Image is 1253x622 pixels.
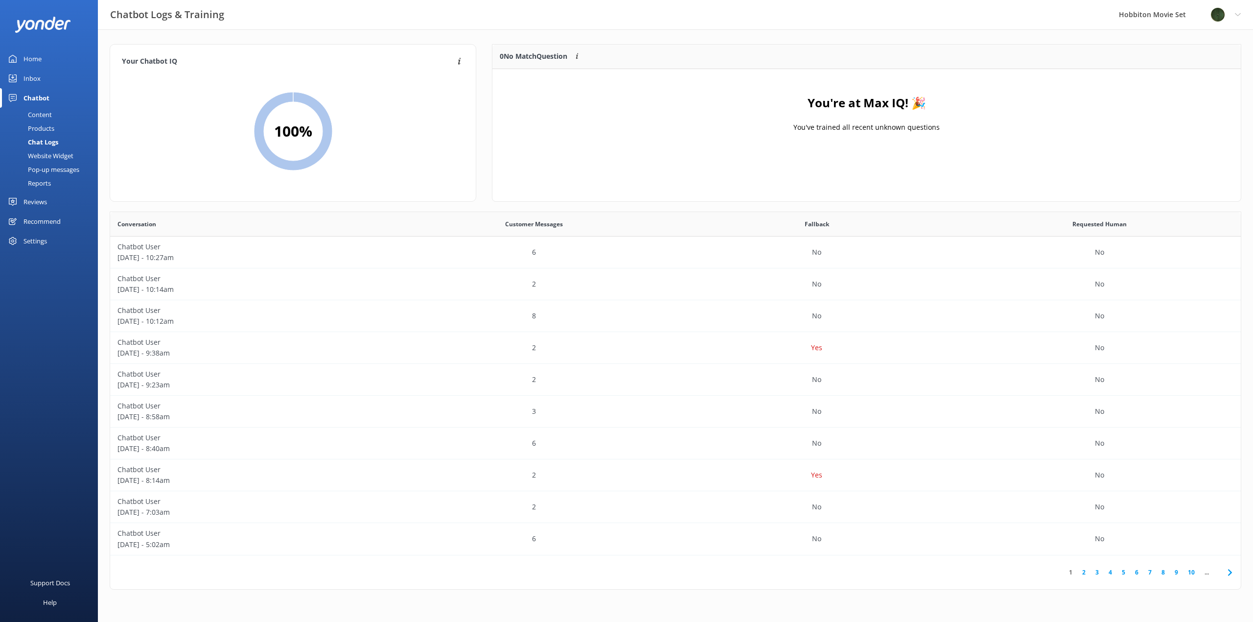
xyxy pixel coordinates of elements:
[117,475,386,486] p: [DATE] - 8:14am
[117,432,386,443] p: Chatbot User
[117,273,386,284] p: Chatbot User
[1095,406,1104,417] p: No
[110,332,1241,364] div: row
[1183,568,1200,577] a: 10
[1091,568,1104,577] a: 3
[110,237,1241,555] div: grid
[110,364,1241,396] div: row
[274,120,312,143] h2: 100 %
[1064,568,1077,577] a: 1
[23,49,42,69] div: Home
[117,401,386,411] p: Chatbot User
[30,573,70,593] div: Support Docs
[6,135,58,149] div: Chat Logs
[811,470,822,480] p: Yes
[811,342,822,353] p: Yes
[812,533,821,544] p: No
[532,342,536,353] p: 2
[808,94,926,112] h4: You're at Max IQ! 🎉
[812,438,821,449] p: No
[1143,568,1157,577] a: 7
[15,17,71,33] img: yonder-white-logo.png
[117,464,386,475] p: Chatbot User
[532,438,536,449] p: 6
[110,237,1241,268] div: row
[117,380,386,390] p: [DATE] - 9:23am
[1095,438,1104,449] p: No
[43,593,57,612] div: Help
[812,247,821,258] p: No
[532,470,536,480] p: 2
[532,279,536,289] p: 2
[1104,568,1117,577] a: 4
[117,241,386,252] p: Chatbot User
[117,411,386,422] p: [DATE] - 8:58am
[6,121,98,135] a: Products
[1095,533,1104,544] p: No
[117,528,386,539] p: Chatbot User
[532,311,536,321] p: 8
[532,247,536,258] p: 6
[110,459,1241,491] div: row
[117,496,386,507] p: Chatbot User
[6,176,51,190] div: Reports
[6,163,79,176] div: Pop-up messages
[110,428,1241,459] div: row
[1095,247,1104,258] p: No
[23,192,47,212] div: Reviews
[1130,568,1143,577] a: 6
[23,88,49,108] div: Chatbot
[6,108,98,121] a: Content
[6,121,54,135] div: Products
[812,502,821,512] p: No
[117,348,386,359] p: [DATE] - 9:38am
[805,219,829,229] span: Fallback
[117,443,386,454] p: [DATE] - 8:40am
[117,316,386,327] p: [DATE] - 10:12am
[23,212,61,231] div: Recommend
[110,7,224,23] h3: Chatbot Logs & Training
[6,108,52,121] div: Content
[117,539,386,550] p: [DATE] - 5:02am
[23,231,47,251] div: Settings
[500,51,567,62] p: 0 No Match Question
[1077,568,1091,577] a: 2
[532,406,536,417] p: 3
[110,300,1241,332] div: row
[1095,470,1104,480] p: No
[110,268,1241,300] div: row
[117,305,386,316] p: Chatbot User
[1095,342,1104,353] p: No
[505,219,563,229] span: Customer Messages
[23,69,41,88] div: Inbox
[1095,279,1104,289] p: No
[1095,311,1104,321] p: No
[532,374,536,385] p: 2
[110,523,1241,555] div: row
[117,284,386,295] p: [DATE] - 10:14am
[110,396,1241,428] div: row
[812,406,821,417] p: No
[1200,568,1214,577] span: ...
[532,533,536,544] p: 6
[532,502,536,512] p: 2
[110,491,1241,523] div: row
[117,337,386,348] p: Chatbot User
[1117,568,1130,577] a: 5
[117,252,386,263] p: [DATE] - 10:27am
[812,311,821,321] p: No
[6,135,98,149] a: Chat Logs
[1095,374,1104,385] p: No
[6,149,98,163] a: Website Widget
[6,176,98,190] a: Reports
[1210,7,1225,22] img: 34-1720495293.png
[117,507,386,518] p: [DATE] - 7:03am
[812,279,821,289] p: No
[1095,502,1104,512] p: No
[812,374,821,385] p: No
[6,163,98,176] a: Pop-up messages
[6,149,73,163] div: Website Widget
[122,56,455,67] h4: Your Chatbot IQ
[117,219,156,229] span: Conversation
[1170,568,1183,577] a: 9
